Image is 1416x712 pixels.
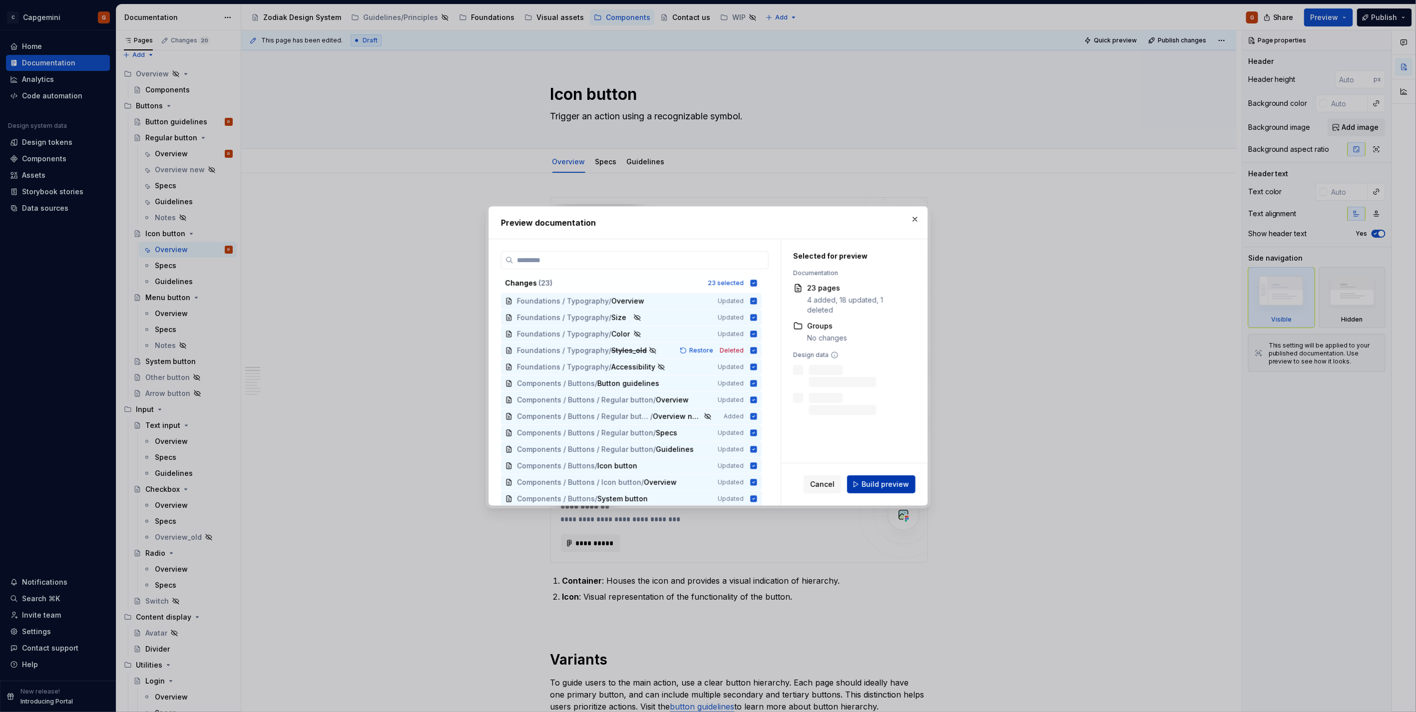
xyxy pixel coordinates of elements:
[718,297,744,305] span: Updated
[609,296,611,306] span: /
[611,296,644,306] span: Overview
[611,346,647,356] span: Styles_old
[718,379,744,387] span: Updated
[597,378,659,388] span: Button guidelines
[597,461,637,471] span: Icon button
[609,313,611,323] span: /
[517,428,653,438] span: Components / Buttons / Regular button
[807,321,847,331] div: Groups
[718,478,744,486] span: Updated
[793,269,904,277] div: Documentation
[653,411,702,421] span: Overview new
[793,351,904,359] div: Design data
[517,494,595,504] span: Components / Buttons
[718,445,744,453] span: Updated
[517,362,609,372] span: Foundations / Typography
[724,412,744,420] span: Added
[708,279,744,287] div: 23 selected
[517,477,641,487] span: Components / Buttons / Icon button
[656,428,677,438] span: Specs
[505,278,702,288] div: Changes
[501,217,916,229] h2: Preview documentation
[517,296,609,306] span: Foundations / Typography
[517,313,609,323] span: Foundations / Typography
[718,363,744,371] span: Updated
[718,462,744,470] span: Updated
[656,444,694,454] span: Guidelines
[609,346,611,356] span: /
[517,395,653,405] span: Components / Buttons / Regular button
[517,461,595,471] span: Components / Buttons
[804,475,841,493] button: Cancel
[656,395,689,405] span: Overview
[862,479,909,489] span: Build preview
[517,378,595,388] span: Components / Buttons
[718,330,744,338] span: Updated
[720,347,744,355] span: Deleted
[677,346,718,356] button: Restore
[653,428,656,438] span: /
[718,429,744,437] span: Updated
[517,329,609,339] span: Foundations / Typography
[810,479,835,489] span: Cancel
[611,313,631,323] span: Size
[718,314,744,322] span: Updated
[611,329,631,339] span: Color
[847,475,916,493] button: Build preview
[644,477,677,487] span: Overview
[609,362,611,372] span: /
[597,494,648,504] span: System button
[807,295,904,315] div: 4 added, 18 updated, 1 deleted
[517,346,609,356] span: Foundations / Typography
[650,411,653,421] span: /
[689,347,713,355] span: Restore
[609,329,611,339] span: /
[653,395,656,405] span: /
[517,444,653,454] span: Components / Buttons / Regular button
[807,283,904,293] div: 23 pages
[595,378,597,388] span: /
[595,461,597,471] span: /
[538,279,552,287] span: ( 23 )
[517,411,650,421] span: Components / Buttons / Regular button
[611,362,655,372] span: Accessibility
[595,494,597,504] span: /
[807,333,847,343] div: No changes
[653,444,656,454] span: /
[793,251,904,261] div: Selected for preview
[718,495,744,503] span: Updated
[718,396,744,404] span: Updated
[641,477,644,487] span: /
